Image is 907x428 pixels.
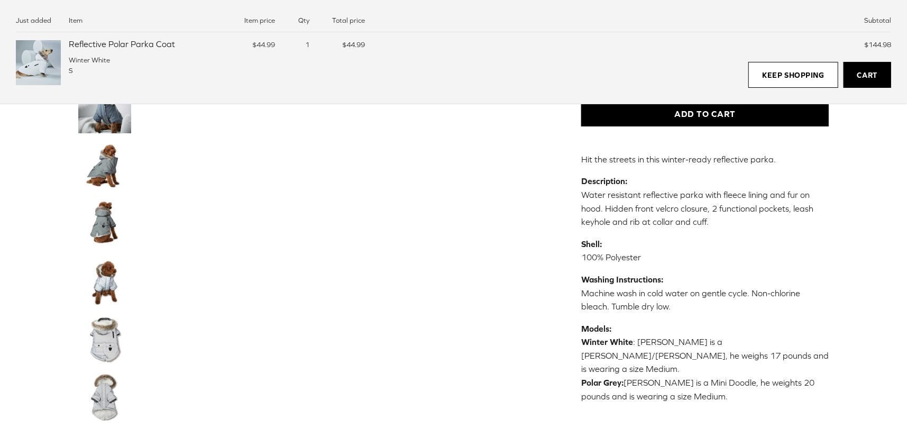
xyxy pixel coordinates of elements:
[69,67,73,75] span: S
[581,176,627,186] strong: Description:
[16,16,61,25] div: Just added
[69,16,217,25] div: Item
[581,101,829,126] button: Add to Cart
[78,80,131,133] a: Thumbnail Link
[225,16,275,25] div: Item price
[78,255,131,308] a: Thumbnail Link
[844,62,891,88] a: Cart
[581,324,633,347] strong: Models: Winter White
[581,238,829,265] p: 100% Polyester
[78,197,131,250] a: Thumbnail Link
[252,41,275,49] span: $44.99
[283,16,309,25] div: Qty
[342,41,365,49] span: $44.99
[305,41,309,49] span: 1
[581,175,829,229] p: Water resistant reflective parka with fleece lining and fur on hood. Hidden front velcro closure,...
[581,322,829,404] p: : [PERSON_NAME] is a [PERSON_NAME]/[PERSON_NAME], he weighs 17 pounds and is wearing a size Mediu...
[16,40,61,85] img: Reflective Polar Parka Coat
[365,16,891,25] div: Subtotal
[78,371,131,424] a: Thumbnail Link
[864,41,891,49] span: $144.98
[581,275,663,284] strong: Washing Instructions:
[69,56,110,64] span: Winter White
[69,38,217,50] div: Reflective Polar Parka Coat
[581,239,602,249] strong: Shell:
[748,62,838,88] a: Keep Shopping
[581,153,829,167] p: Hit the streets in this winter-ready reflective parka.
[78,139,131,192] a: Thumbnail Link
[317,16,365,25] div: Total price
[78,313,131,366] a: Thumbnail Link
[581,378,624,387] strong: Polar Grey:
[581,273,829,314] p: Machine wash in cold water on gentle cycle. Non-chlorine bleach. Tumble dry low.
